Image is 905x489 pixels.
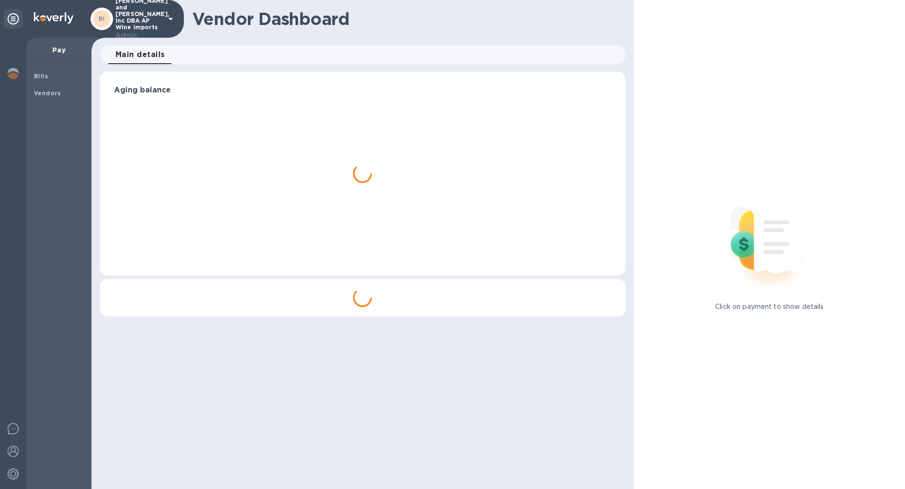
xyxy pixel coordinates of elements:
p: Admin [115,31,163,41]
img: Logo [34,12,74,24]
h1: Vendor Dashboard [192,9,619,29]
div: Unpin categories [4,9,23,28]
p: Pay [34,45,84,55]
b: Bills [34,73,48,80]
b: Vendors [34,90,61,97]
span: Main details [115,48,165,61]
h3: Aging balance [114,86,611,95]
b: BI [99,15,105,22]
p: Click on payment to show details [715,302,823,312]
